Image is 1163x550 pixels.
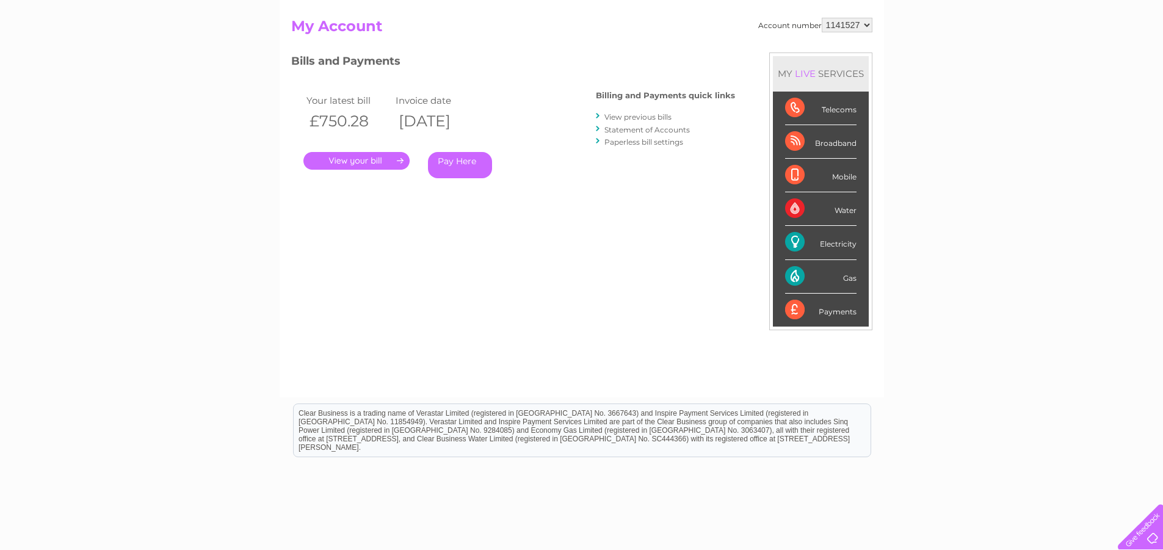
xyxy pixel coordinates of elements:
div: Payments [785,294,857,327]
div: Mobile [785,159,857,192]
a: Statement of Accounts [604,125,690,134]
div: Gas [785,260,857,294]
a: View previous bills [604,112,672,121]
a: Contact [1082,52,1112,61]
a: Energy [979,52,1005,61]
th: [DATE] [393,109,482,134]
div: Account number [758,18,872,32]
a: Paperless bill settings [604,137,683,147]
th: £750.28 [303,109,393,134]
img: logo.png [41,32,103,69]
div: Clear Business is a trading name of Verastar Limited (registered in [GEOGRAPHIC_DATA] No. 3667643... [294,7,871,59]
td: Invoice date [393,92,482,109]
div: Telecoms [785,92,857,125]
a: . [303,152,410,170]
div: MY SERVICES [773,56,869,91]
div: Electricity [785,226,857,259]
div: LIVE [792,68,818,79]
a: Water [948,52,971,61]
a: Pay Here [428,152,492,178]
h3: Bills and Payments [291,52,735,74]
a: Log out [1123,52,1151,61]
a: 0333 014 3131 [933,6,1017,21]
a: Blog [1057,52,1074,61]
h2: My Account [291,18,872,41]
td: Your latest bill [303,92,393,109]
div: Broadband [785,125,857,159]
h4: Billing and Payments quick links [596,91,735,100]
a: Telecoms [1013,52,1049,61]
div: Water [785,192,857,226]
